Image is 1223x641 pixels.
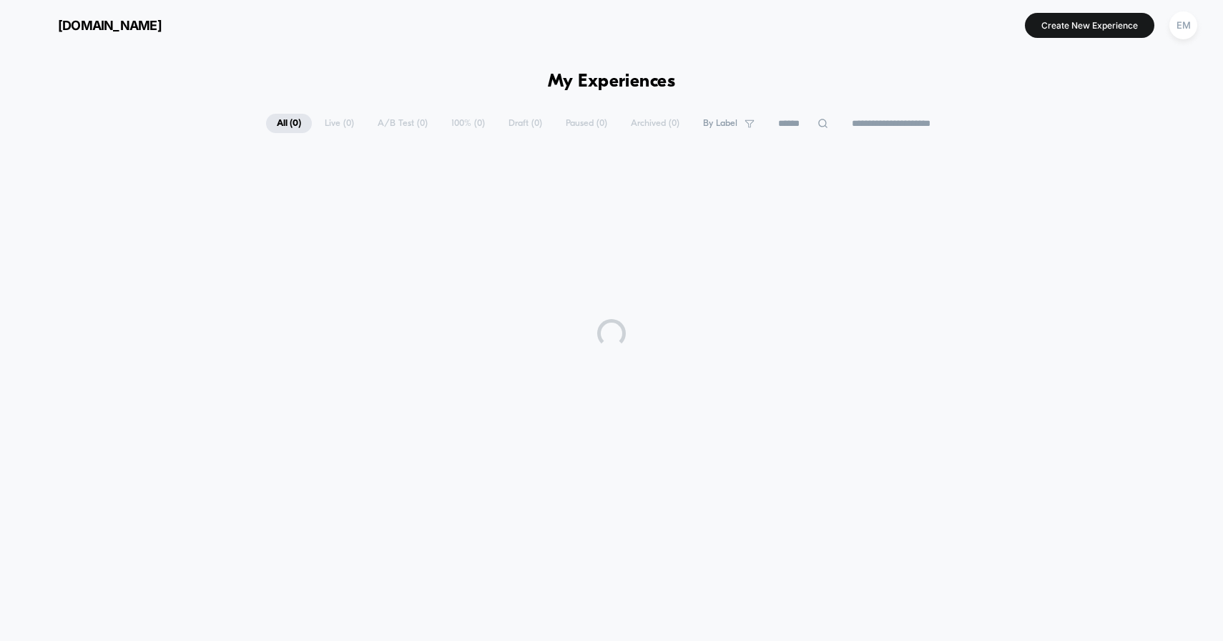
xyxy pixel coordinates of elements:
span: All ( 0 ) [266,114,312,133]
span: By Label [703,118,737,129]
button: [DOMAIN_NAME] [21,14,166,36]
button: Create New Experience [1025,13,1154,38]
h1: My Experiences [548,72,676,92]
span: [DOMAIN_NAME] [58,18,162,33]
div: EM [1169,11,1197,39]
button: EM [1165,11,1202,40]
